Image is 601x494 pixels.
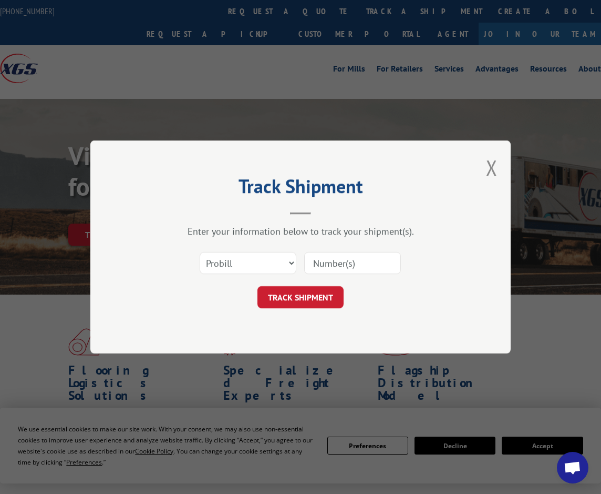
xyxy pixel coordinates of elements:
button: TRACK SHIPMENT [257,286,344,308]
input: Number(s) [304,252,401,274]
h2: Track Shipment [143,179,458,199]
div: Open chat [557,452,588,483]
button: Close modal [486,154,498,182]
div: Enter your information below to track your shipment(s). [143,225,458,237]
